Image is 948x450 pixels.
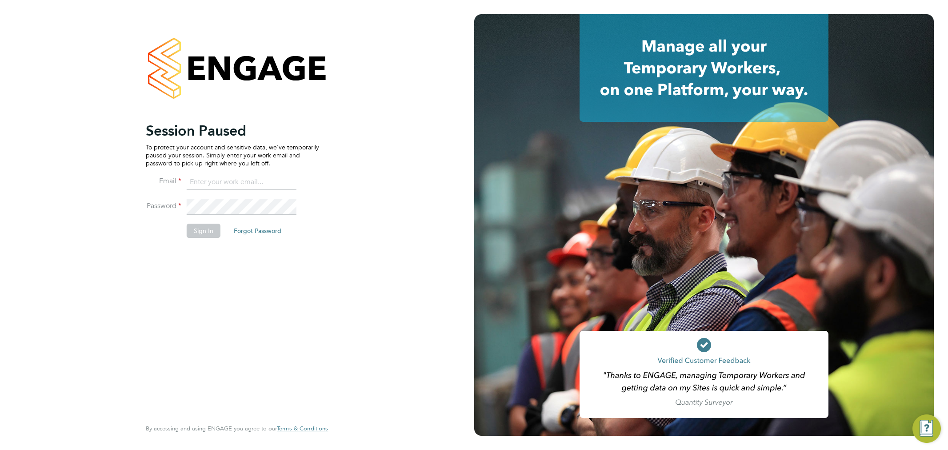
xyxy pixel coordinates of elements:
[146,122,319,140] h2: Session Paused
[912,414,941,443] button: Engage Resource Center
[146,425,328,432] span: By accessing and using ENGAGE you agree to our
[227,224,288,238] button: Forgot Password
[187,174,296,190] input: Enter your work email...
[146,143,319,168] p: To protect your account and sensitive data, we've temporarily paused your session. Simply enter y...
[146,177,181,186] label: Email
[277,425,328,432] a: Terms & Conditions
[146,201,181,211] label: Password
[187,224,220,238] button: Sign In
